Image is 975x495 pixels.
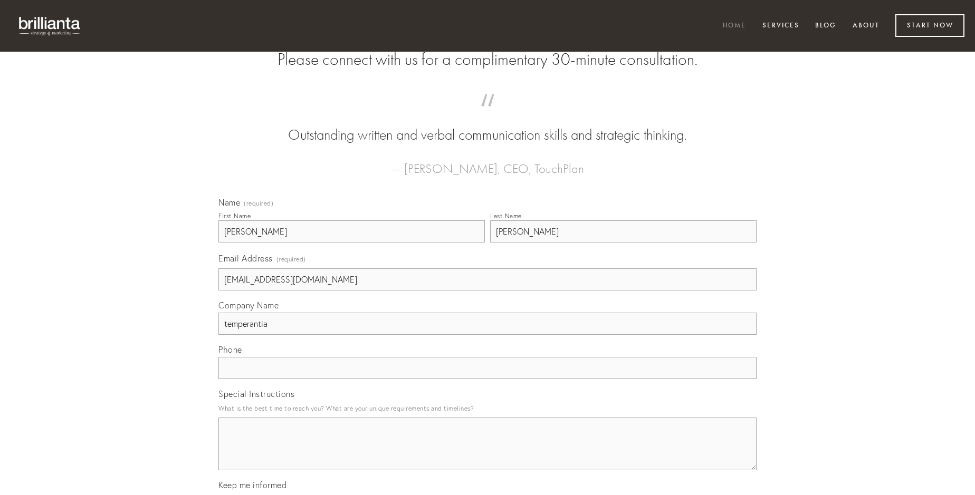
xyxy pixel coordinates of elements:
[218,344,242,355] span: Phone
[244,200,273,207] span: (required)
[716,17,753,35] a: Home
[235,145,740,179] figcaption: — [PERSON_NAME], CEO, TouchPlan
[218,480,286,490] span: Keep me informed
[218,253,273,264] span: Email Address
[218,300,279,310] span: Company Name
[490,212,522,220] div: Last Name
[218,197,240,208] span: Name
[11,11,90,41] img: brillianta - research, strategy, marketing
[235,104,740,145] blockquote: Outstanding written and verbal communication skills and strategic thinking.
[218,212,251,220] div: First Name
[218,50,757,70] h2: Please connect with us for a complimentary 30-minute consultation.
[808,17,843,35] a: Blog
[218,389,294,399] span: Special Instructions
[235,104,740,125] span: “
[276,252,306,266] span: (required)
[895,14,964,37] a: Start Now
[846,17,886,35] a: About
[218,401,757,415] p: What is the best time to reach you? What are your unique requirements and timelines?
[756,17,806,35] a: Services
